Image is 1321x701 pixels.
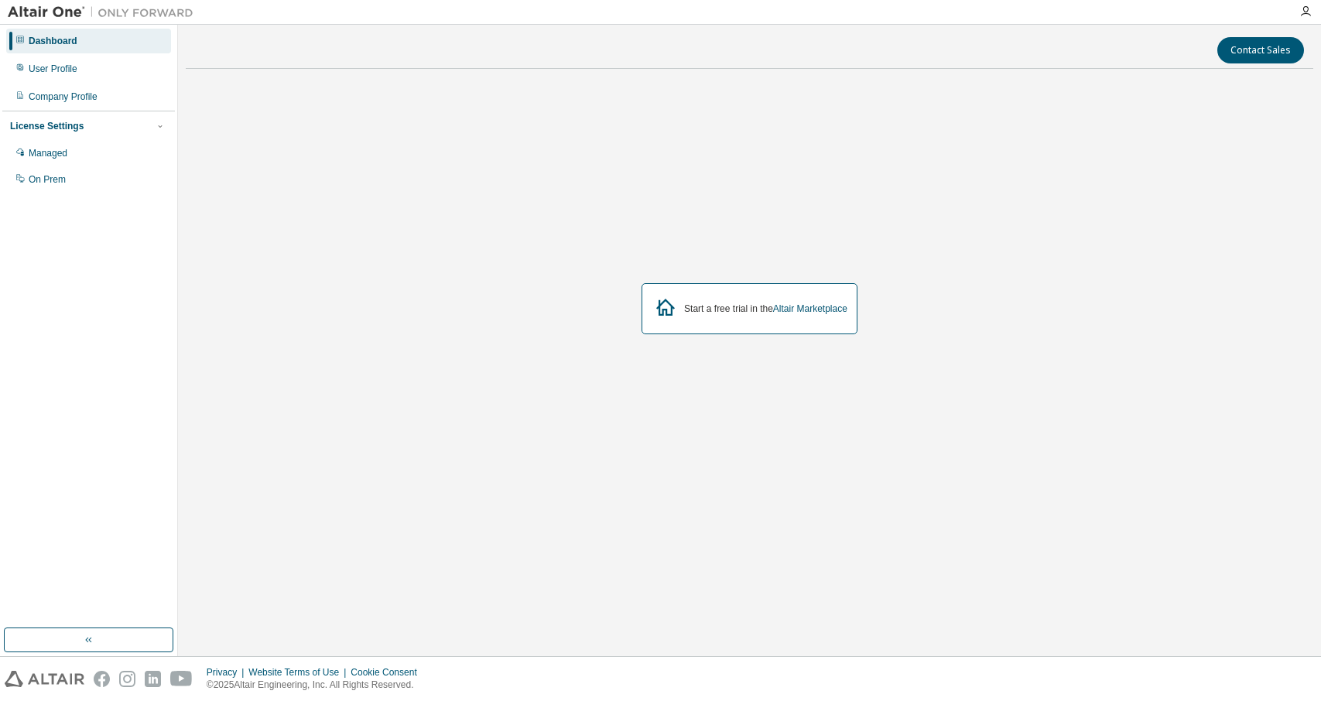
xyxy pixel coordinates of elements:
[145,671,161,687] img: linkedin.svg
[351,666,426,679] div: Cookie Consent
[170,671,193,687] img: youtube.svg
[29,35,77,47] div: Dashboard
[94,671,110,687] img: facebook.svg
[10,120,84,132] div: License Settings
[207,679,426,692] p: © 2025 Altair Engineering, Inc. All Rights Reserved.
[207,666,248,679] div: Privacy
[8,5,201,20] img: Altair One
[248,666,351,679] div: Website Terms of Use
[29,91,98,103] div: Company Profile
[119,671,135,687] img: instagram.svg
[684,303,847,315] div: Start a free trial in the
[1217,37,1304,63] button: Contact Sales
[773,303,847,314] a: Altair Marketplace
[5,671,84,687] img: altair_logo.svg
[29,147,67,159] div: Managed
[29,173,66,186] div: On Prem
[29,63,77,75] div: User Profile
